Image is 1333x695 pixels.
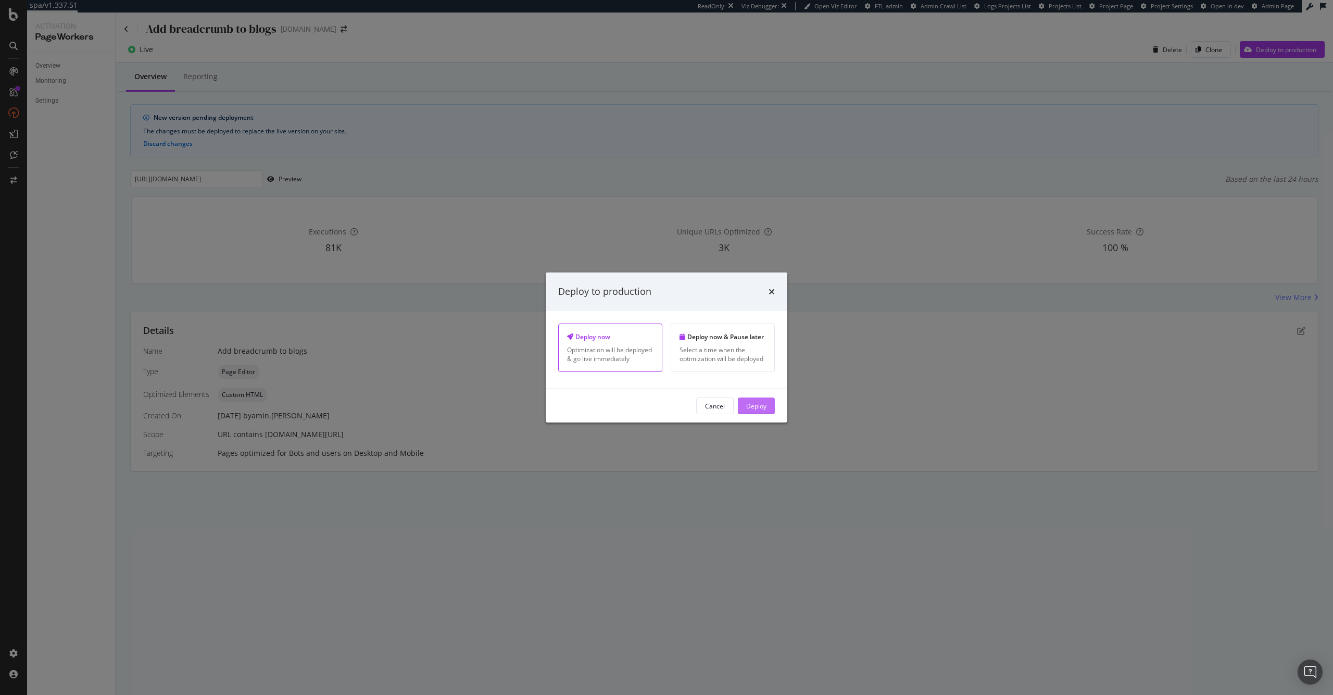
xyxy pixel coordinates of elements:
[567,345,653,363] div: Optimization will be deployed & go live immediately
[546,272,787,423] div: modal
[680,332,766,341] div: Deploy now & Pause later
[1298,660,1323,685] div: Open Intercom Messenger
[705,401,725,410] div: Cancel
[746,401,766,410] div: Deploy
[558,285,651,299] div: Deploy to production
[567,332,653,341] div: Deploy now
[769,285,775,299] div: times
[696,398,734,414] button: Cancel
[738,398,775,414] button: Deploy
[680,345,766,363] div: Select a time when the optimization will be deployed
